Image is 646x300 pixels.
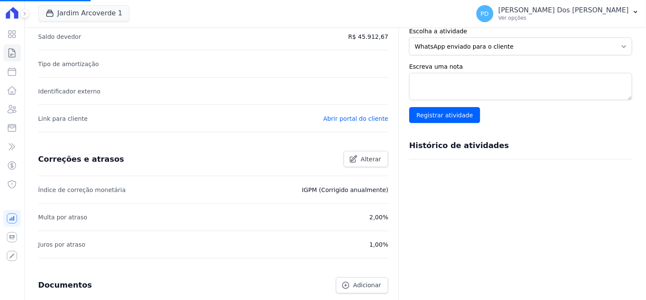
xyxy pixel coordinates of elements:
[38,213,87,223] p: Multa por atraso
[38,114,88,124] p: Link para cliente
[38,5,130,21] button: Jardim Arcoverde 1
[344,151,389,167] a: Alterar
[409,107,480,123] input: Registrar atividade
[38,280,92,291] h3: Documentos
[499,15,629,21] p: Ver opções
[353,281,381,290] span: Adicionar
[323,115,388,122] a: Abrir portal do cliente
[409,27,632,36] label: Escolha a atividade
[370,213,388,223] p: 2,00%
[38,154,124,164] h3: Correções e atrasos
[470,2,646,26] button: PD [PERSON_NAME] Dos [PERSON_NAME] Ver opções
[38,86,100,96] p: Identificador externo
[499,6,629,15] p: [PERSON_NAME] Dos [PERSON_NAME]
[348,32,388,42] p: R$ 45.912,67
[38,32,81,42] p: Saldo devedor
[38,240,86,250] p: Juros por atraso
[409,140,509,151] h3: Histórico de atividades
[409,62,632,71] label: Escreva uma nota
[370,240,388,250] p: 1,00%
[481,11,489,17] span: PD
[336,277,388,294] a: Adicionar
[38,59,99,69] p: Tipo de amortização
[302,185,388,195] p: IGPM (Corrigido anualmente)
[361,155,382,163] span: Alterar
[38,185,126,195] p: Índice de correção monetária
